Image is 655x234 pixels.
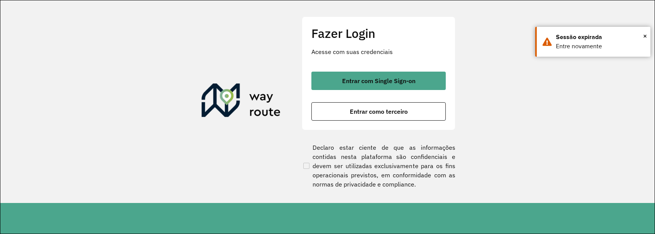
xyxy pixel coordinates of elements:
[556,42,645,51] div: Entre novamente
[311,102,446,121] button: button
[311,26,446,41] h2: Fazer Login
[556,33,645,42] div: Sessão expirada
[342,78,415,84] span: Entrar com Single Sign-on
[643,30,647,42] button: Close
[311,47,446,56] p: Acesse com suas credenciais
[202,83,281,120] img: Roteirizador AmbevTech
[302,143,455,189] label: Declaro estar ciente de que as informações contidas nesta plataforma são confidenciais e devem se...
[350,108,408,115] span: Entrar como terceiro
[643,30,647,42] span: ×
[311,72,446,90] button: button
